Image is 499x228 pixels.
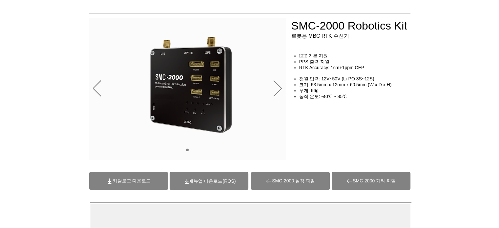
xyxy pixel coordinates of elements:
[93,80,101,97] button: 이전
[272,178,315,184] span: SMC-2000 설정 파일
[251,172,330,190] a: SMC-2000 설정 파일
[186,149,189,151] a: 01
[89,172,168,190] a: 카탈로그 다운로드
[299,82,392,87] span: 크기: 63.5mm x 12mm x 60.5mm (W x D x H)
[299,65,364,70] span: RTK Accuracy: 1cm+1ppm CEP
[424,200,499,228] iframe: Wix Chat
[299,76,374,81] span: 전원 입력: 12V~50V (Li-PO 3S~12S)
[332,172,410,190] a: SMC-2000 기타 파일
[184,149,191,151] nav: 슬라이드
[274,80,282,97] button: 다음
[353,178,396,184] span: SMC-2000 기타 파일
[148,36,234,135] img: 대지 2.png
[299,88,319,93] span: 무게: 66g
[299,94,347,99] span: 동작 온도: -40℃ ~ 85℃
[89,18,286,160] div: 슬라이드쇼
[189,178,236,184] a: (ROS)메뉴얼 다운로드
[113,178,151,184] span: 카탈로그 다운로드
